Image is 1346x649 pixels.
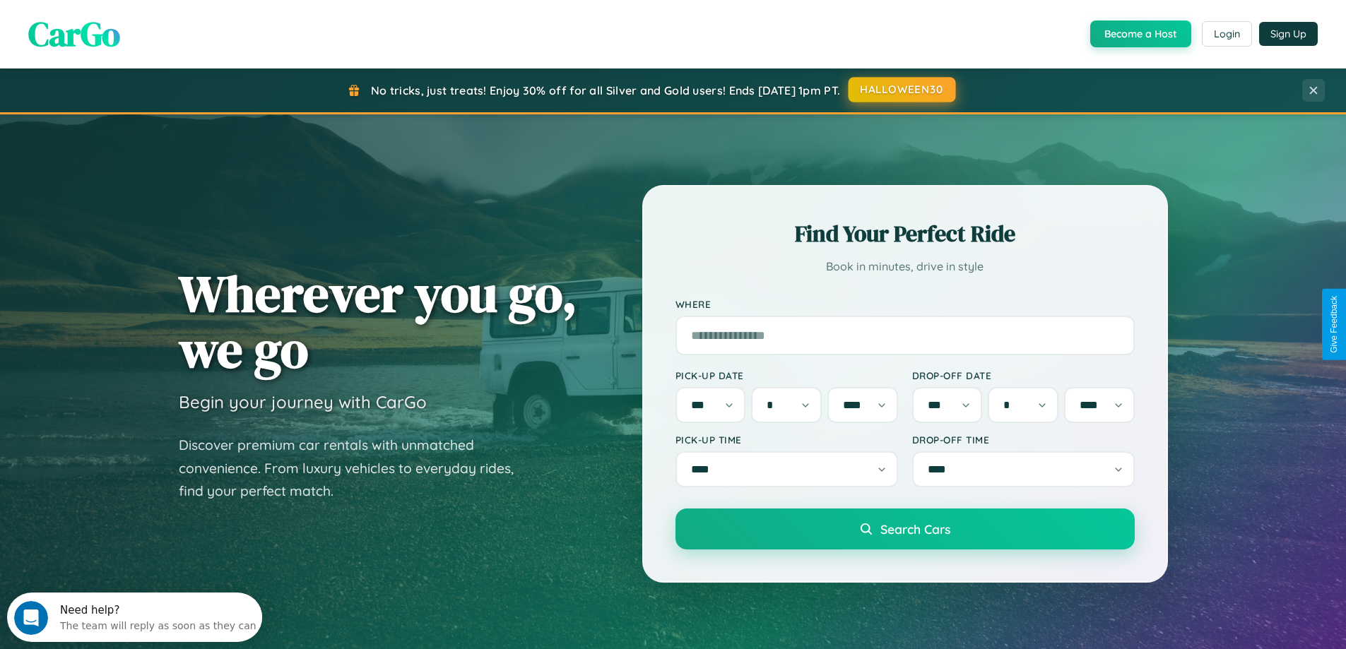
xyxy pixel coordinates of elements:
[880,521,950,537] span: Search Cars
[675,434,898,446] label: Pick-up Time
[912,434,1135,446] label: Drop-off Time
[675,298,1135,310] label: Where
[675,508,1135,549] button: Search Cars
[179,434,532,503] p: Discover premium car rentals with unmatched convenience. From luxury vehicles to everyday rides, ...
[1202,21,1252,47] button: Login
[53,12,249,23] div: Need help?
[6,6,263,44] div: Open Intercom Messenger
[849,77,956,102] button: HALLOWEEN30
[675,218,1135,249] h2: Find Your Perfect Ride
[14,601,48,635] iframe: Intercom live chat
[1329,296,1339,353] div: Give Feedback
[675,369,898,381] label: Pick-up Date
[53,23,249,38] div: The team will reply as soon as they can
[675,256,1135,277] p: Book in minutes, drive in style
[1259,22,1318,46] button: Sign Up
[28,11,120,57] span: CarGo
[179,266,577,377] h1: Wherever you go, we go
[1090,20,1191,47] button: Become a Host
[7,593,262,642] iframe: Intercom live chat discovery launcher
[371,83,840,97] span: No tricks, just treats! Enjoy 30% off for all Silver and Gold users! Ends [DATE] 1pm PT.
[179,391,427,412] h3: Begin your journey with CarGo
[912,369,1135,381] label: Drop-off Date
